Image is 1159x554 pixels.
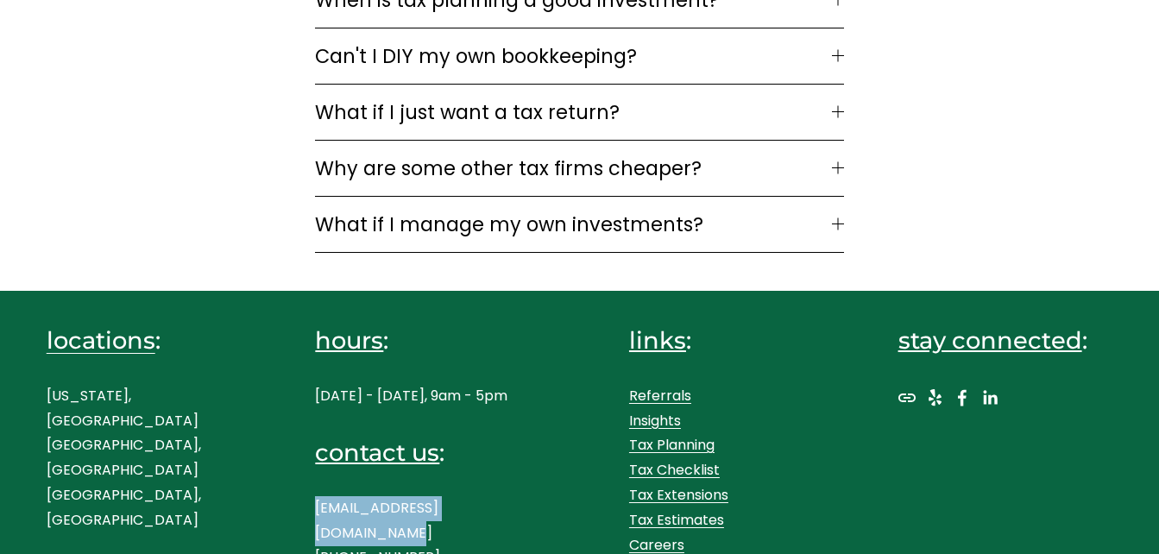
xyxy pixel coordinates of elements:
[629,508,724,533] a: Tax Estimates
[315,28,843,84] button: Can't I DIY my own bookkeeping?
[315,324,530,356] h4: :
[898,389,916,406] a: URL
[898,324,1113,356] h4: :
[315,141,843,196] button: Why are some other tax firms cheaper?
[629,384,691,409] a: Referrals
[954,389,971,406] a: Facebook
[315,154,831,183] span: Why are some other tax firms cheaper?
[629,326,686,355] span: links
[926,389,943,406] a: Yelp
[629,458,720,483] a: Tax Checklist
[629,433,715,458] a: Tax Planning
[315,98,831,127] span: What if I just want a tax return?
[629,409,681,434] a: Insights
[315,197,843,252] button: What if I manage my own investments?
[898,326,1082,355] span: stay connected
[315,326,383,355] span: hours
[981,389,998,406] a: LinkedIn
[315,85,843,140] button: What if I just want a tax return?
[315,438,439,467] span: contact us
[315,210,831,239] span: What if I manage my own investments?
[315,437,530,469] h4: :
[47,324,261,356] h4: :
[315,384,530,409] p: [DATE] - [DATE], 9am - 5pm
[629,324,844,356] h4: :
[315,41,831,71] span: Can't I DIY my own bookkeeping?
[47,324,155,356] a: locations
[47,384,261,533] p: [US_STATE], [GEOGRAPHIC_DATA] [GEOGRAPHIC_DATA], [GEOGRAPHIC_DATA] [GEOGRAPHIC_DATA], [GEOGRAPHIC...
[629,483,728,508] a: Tax Extensions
